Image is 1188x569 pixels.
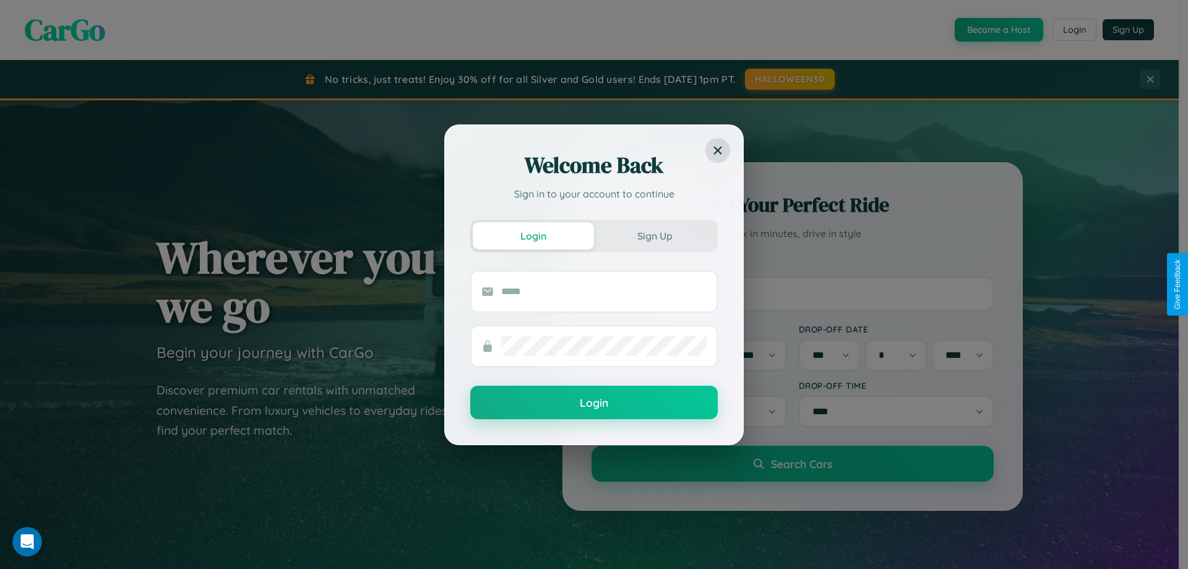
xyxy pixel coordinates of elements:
[470,150,718,180] h2: Welcome Back
[470,386,718,419] button: Login
[594,222,715,250] button: Sign Up
[470,186,718,201] p: Sign in to your account to continue
[12,527,42,557] iframe: Intercom live chat
[473,222,594,250] button: Login
[1173,259,1182,310] div: Give Feedback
